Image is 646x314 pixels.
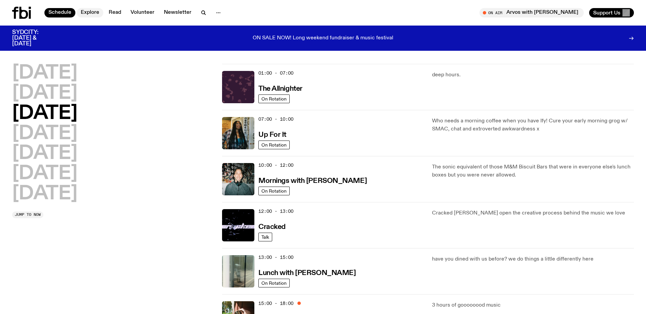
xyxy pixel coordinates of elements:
[258,268,356,277] a: Lunch with [PERSON_NAME]
[258,70,293,76] span: 01:00 - 07:00
[12,185,77,203] button: [DATE]
[160,8,195,17] a: Newsletter
[258,130,286,139] a: Up For It
[432,117,634,133] p: Who needs a morning coffee when you have Ify! Cure your early morning grog w/ SMAC, chat and extr...
[12,104,77,123] button: [DATE]
[222,117,254,149] img: Ify - a Brown Skin girl with black braided twists, looking up to the side with her tongue stickin...
[258,176,367,185] a: Mornings with [PERSON_NAME]
[12,211,43,218] button: Jump to now
[258,84,302,92] a: The Allnighter
[432,255,634,263] p: have you dined with us before? we do things a little differently here
[258,131,286,139] h3: Up For It
[479,8,584,17] button: On AirArvos with [PERSON_NAME]
[222,209,254,241] img: Logo for Podcast Cracked. Black background, with white writing, with glass smashing graphics
[261,188,287,193] span: On Rotation
[258,279,290,287] a: On Rotation
[15,213,41,217] span: Jump to now
[258,94,290,103] a: On Rotation
[12,30,55,47] h3: SYDCITY: [DATE] & [DATE]
[261,142,287,147] span: On Rotation
[12,124,77,143] button: [DATE]
[261,234,269,239] span: Talk
[258,141,290,149] a: On Rotation
[258,208,293,214] span: 12:00 - 13:00
[127,8,158,17] a: Volunteer
[258,187,290,195] a: On Rotation
[12,144,77,163] button: [DATE]
[222,163,254,195] img: Radio presenter Ben Hansen sits in front of a wall of photos and an fbi radio sign. Film photo. B...
[258,116,293,122] span: 07:00 - 10:00
[12,64,77,83] button: [DATE]
[44,8,75,17] a: Schedule
[12,84,77,103] button: [DATE]
[261,280,287,285] span: On Rotation
[258,270,356,277] h3: Lunch with [PERSON_NAME]
[589,8,634,17] button: Support Us
[593,10,620,16] span: Support Us
[432,71,634,79] p: deep hours.
[258,254,293,261] span: 13:00 - 15:00
[432,209,634,217] p: Cracked [PERSON_NAME] open the creative process behind the music we love
[12,164,77,183] button: [DATE]
[258,233,272,241] a: Talk
[258,224,286,231] h3: Cracked
[105,8,125,17] a: Read
[261,96,287,101] span: On Rotation
[253,35,393,41] p: ON SALE NOW! Long weekend fundraiser & music festival
[258,178,367,185] h3: Mornings with [PERSON_NAME]
[258,162,293,168] span: 10:00 - 12:00
[432,301,634,309] p: 3 hours of goooooood music
[432,163,634,179] p: The sonic equivalent of those M&M Biscuit Bars that were in everyone else's lunch boxes but you w...
[258,300,293,307] span: 15:00 - 18:00
[258,222,286,231] a: Cracked
[258,85,302,92] h3: The Allnighter
[77,8,103,17] a: Explore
